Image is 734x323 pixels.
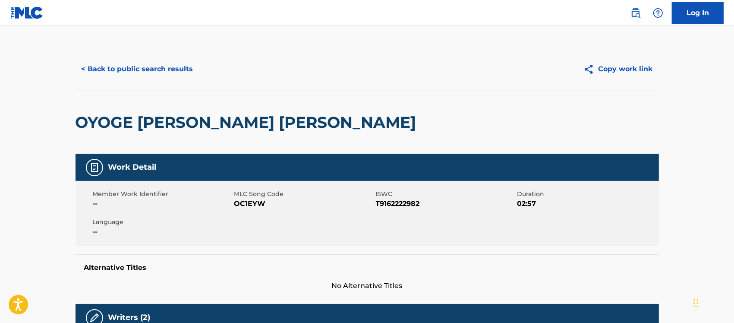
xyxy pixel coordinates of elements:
h2: OYOGE [PERSON_NAME] [PERSON_NAME] [76,113,421,132]
span: Member Work Identifier [93,190,232,199]
div: Drag [693,290,699,316]
span: 02:57 [517,199,657,209]
h5: Work Detail [108,162,157,172]
img: search [630,8,641,18]
button: < Back to public search results [76,58,199,80]
span: Duration [517,190,657,199]
h5: Alternative Titles [84,263,650,272]
span: Language [93,218,232,227]
a: Public Search [627,4,644,22]
img: help [653,8,663,18]
img: Work Detail [89,162,100,173]
span: -- [93,199,232,209]
a: Log In [672,2,724,24]
img: Copy work link [583,64,599,75]
span: T9162222982 [376,199,515,209]
span: ISWC [376,190,515,199]
span: -- [93,227,232,237]
img: Writers [89,313,100,323]
button: Copy work link [577,58,659,80]
iframe: Chat Widget [691,282,734,323]
h5: Writers (2) [108,313,151,323]
div: Help [649,4,667,22]
span: OC1EYW [234,199,374,209]
span: No Alternative Titles [76,281,659,291]
img: MLC Logo [10,6,44,19]
span: MLC Song Code [234,190,374,199]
